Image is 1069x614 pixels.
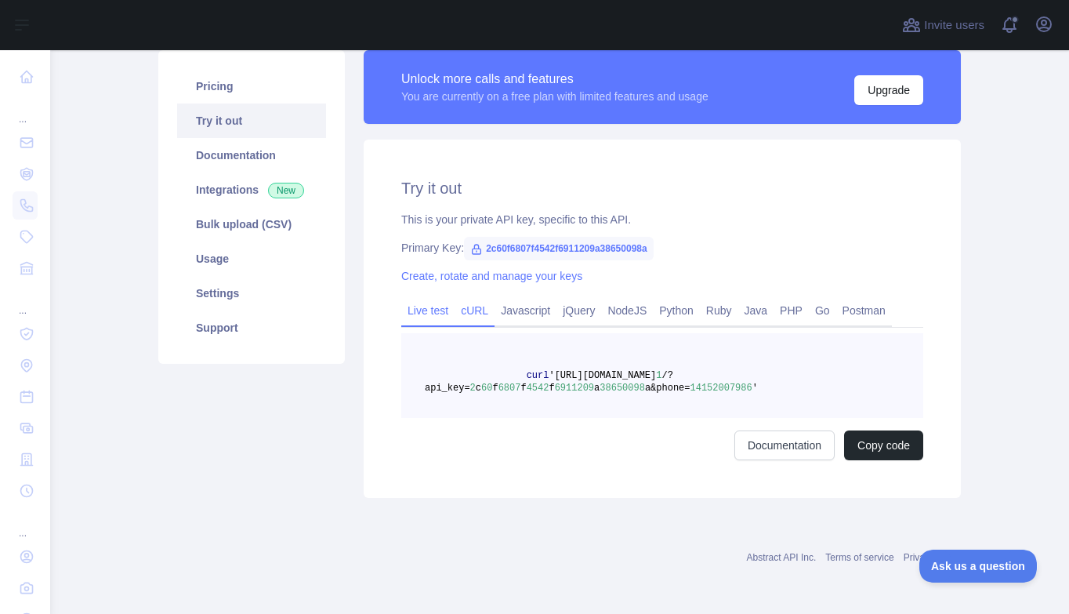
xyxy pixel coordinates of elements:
[177,242,326,276] a: Usage
[549,383,554,394] span: f
[476,383,481,394] span: c
[13,94,38,125] div: ...
[495,298,556,323] a: Javascript
[520,383,526,394] span: f
[177,276,326,311] a: Settings
[401,298,455,323] a: Live test
[401,212,923,227] div: This is your private API key, specific to this API.
[734,431,835,460] a: Documentation
[177,69,326,104] a: Pricing
[809,298,836,323] a: Go
[555,383,594,394] span: 6911209
[177,311,326,345] a: Support
[455,298,495,323] a: cURL
[13,508,38,540] div: ...
[738,298,774,323] a: Java
[594,383,600,394] span: a
[919,550,1038,583] iframe: Toggle Customer Support
[924,16,984,35] span: Invite users
[854,75,923,105] button: Upgrade
[690,383,752,394] span: 14152007986
[401,70,708,89] div: Unlock more calls and features
[527,383,549,394] span: 4542
[13,285,38,317] div: ...
[498,383,521,394] span: 6807
[747,552,817,563] a: Abstract API Inc.
[556,298,601,323] a: jQuery
[601,298,653,323] a: NodeJS
[401,177,923,199] h2: Try it out
[177,207,326,242] a: Bulk upload (CSV)
[836,298,892,323] a: Postman
[825,552,893,563] a: Terms of service
[401,240,923,256] div: Primary Key:
[177,104,326,138] a: Try it out
[774,298,809,323] a: PHP
[470,383,476,394] span: 2
[268,183,304,198] span: New
[401,270,582,282] a: Create, rotate and manage your keys
[401,89,708,104] div: You are currently on a free plan with limited features and usage
[645,383,690,394] span: a&phone=
[904,552,961,563] a: Privacy policy
[653,298,700,323] a: Python
[492,383,498,394] span: f
[752,383,758,394] span: '
[549,370,656,381] span: '[URL][DOMAIN_NAME]
[177,173,326,207] a: Integrations New
[464,237,654,260] span: 2c60f6807f4542f6911209a38650098a
[527,370,549,381] span: curl
[656,370,661,381] span: 1
[700,298,738,323] a: Ruby
[899,13,987,38] button: Invite users
[481,383,492,394] span: 60
[844,431,923,460] button: Copy code
[600,383,645,394] span: 38650098
[177,138,326,173] a: Documentation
